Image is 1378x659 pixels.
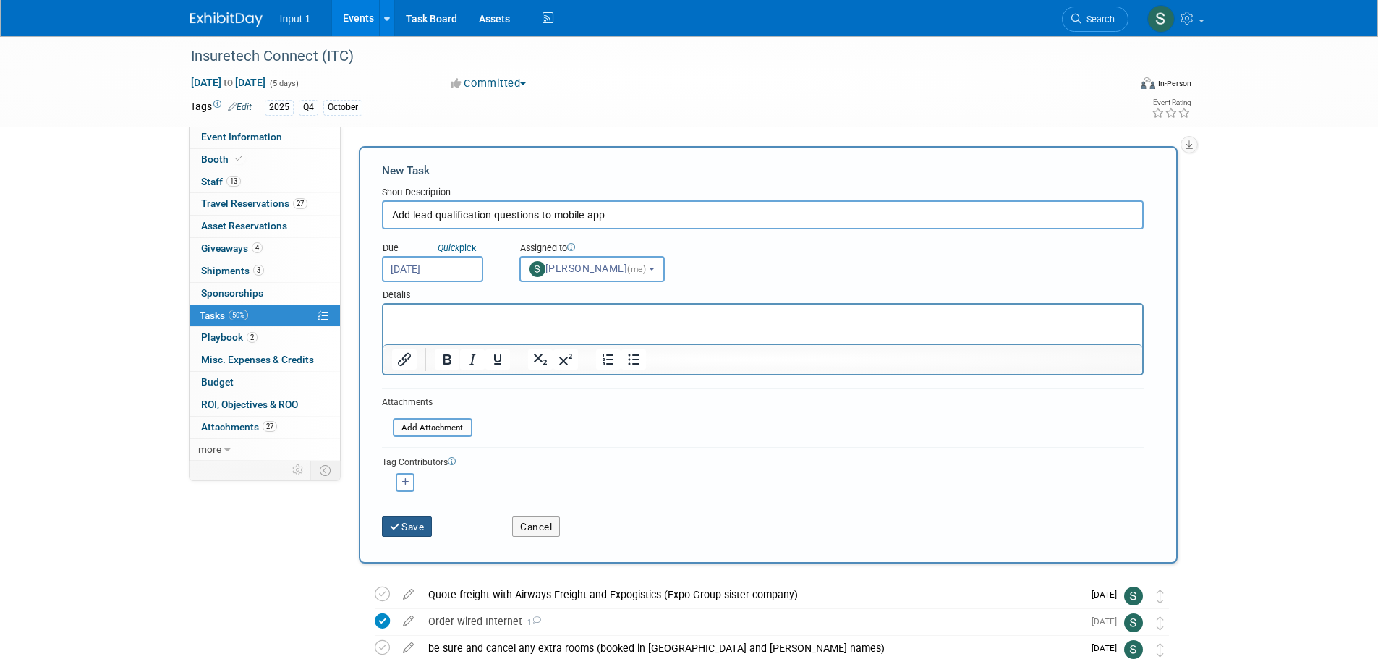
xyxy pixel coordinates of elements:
[190,76,266,89] span: [DATE] [DATE]
[201,176,241,187] span: Staff
[627,264,646,274] span: (me)
[201,197,307,209] span: Travel Reservations
[435,349,459,370] button: Bold
[323,100,362,115] div: October
[522,618,541,627] span: 1
[1124,613,1143,632] img: Susan Stout
[299,100,318,115] div: Q4
[190,327,340,349] a: Playbook2
[190,193,340,215] a: Travel Reservations27
[446,76,532,91] button: Committed
[226,176,241,187] span: 13
[229,310,248,320] span: 50%
[190,260,340,282] a: Shipments3
[286,461,311,480] td: Personalize Event Tab Strip
[621,349,646,370] button: Bullet list
[1152,99,1191,106] div: Event Rating
[293,198,307,209] span: 27
[190,171,340,193] a: Staff13
[1081,14,1115,25] span: Search
[382,256,483,282] input: Due Date
[485,349,510,370] button: Underline
[396,588,421,601] a: edit
[263,421,277,432] span: 27
[519,242,694,256] div: Assigned to
[512,516,560,537] button: Cancel
[460,349,485,370] button: Italic
[1157,643,1164,657] i: Move task
[1157,78,1191,89] div: In-Person
[1062,7,1128,32] a: Search
[396,615,421,628] a: edit
[1157,616,1164,630] i: Move task
[201,153,245,165] span: Booth
[438,242,459,253] i: Quick
[1141,77,1155,89] img: Format-Inperson.png
[235,155,242,163] i: Booth reservation complete
[201,331,258,343] span: Playbook
[190,99,252,116] td: Tags
[392,349,417,370] button: Insert/edit link
[396,642,421,655] a: edit
[382,163,1144,179] div: New Task
[190,149,340,171] a: Booth
[198,443,221,455] span: more
[268,79,299,88] span: (5 days)
[201,354,314,365] span: Misc. Expenses & Credits
[201,131,282,143] span: Event Information
[190,349,340,371] a: Misc. Expenses & Credits
[201,399,298,410] span: ROI, Objectives & ROO
[190,439,340,461] a: more
[190,283,340,305] a: Sponsorships
[201,220,287,231] span: Asset Reservations
[1092,643,1124,653] span: [DATE]
[186,43,1107,69] div: Insuretech Connect (ITC)
[435,242,479,254] a: Quickpick
[1092,590,1124,600] span: [DATE]
[190,216,340,237] a: Asset Reservations
[253,265,264,276] span: 3
[553,349,578,370] button: Superscript
[228,102,252,112] a: Edit
[190,372,340,394] a: Budget
[190,305,340,327] a: Tasks50%
[382,186,1144,200] div: Short Description
[382,516,433,537] button: Save
[382,242,498,256] div: Due
[201,265,264,276] span: Shipments
[201,421,277,433] span: Attachments
[190,12,263,27] img: ExhibitDay
[201,287,263,299] span: Sponsorships
[201,376,234,388] span: Budget
[190,238,340,260] a: Giveaways4
[382,200,1144,229] input: Name of task or a short description
[529,263,649,274] span: [PERSON_NAME]
[519,256,665,282] button: [PERSON_NAME](me)
[1043,75,1192,97] div: Event Format
[382,396,472,409] div: Attachments
[421,609,1083,634] div: Order wired Internet
[383,305,1142,344] iframe: Rich Text Area
[200,310,248,321] span: Tasks
[190,417,340,438] a: Attachments27
[310,461,340,480] td: Toggle Event Tabs
[528,349,553,370] button: Subscript
[1124,640,1143,659] img: Susan Stout
[1157,590,1164,603] i: Move task
[382,454,1144,469] div: Tag Contributors
[265,100,294,115] div: 2025
[1124,587,1143,605] img: Susan Stout
[596,349,621,370] button: Numbered list
[190,394,340,416] a: ROI, Objectives & ROO
[201,242,263,254] span: Giveaways
[280,13,311,25] span: Input 1
[247,332,258,343] span: 2
[382,282,1144,303] div: Details
[1147,5,1175,33] img: Susan Stout
[252,242,263,253] span: 4
[190,127,340,148] a: Event Information
[421,582,1083,607] div: Quote freight with Airways Freight and Expogistics (Expo Group sister company)
[221,77,235,88] span: to
[1092,616,1124,626] span: [DATE]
